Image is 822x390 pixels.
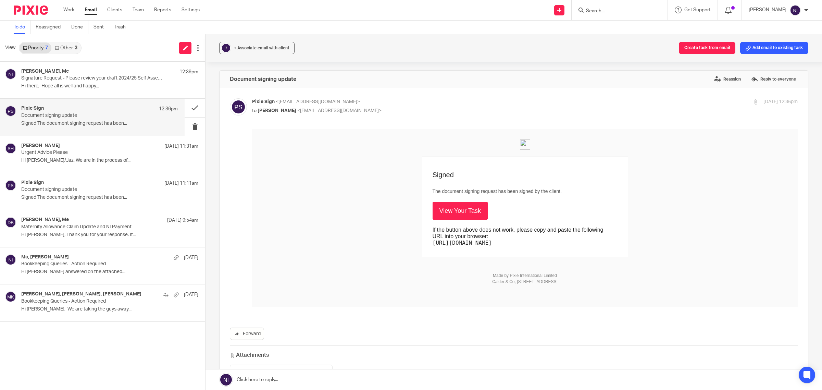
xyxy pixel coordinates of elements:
a: Priority7 [20,42,51,53]
p: 12:36pm [159,106,178,112]
pre: [URL][DOMAIN_NAME] [180,110,362,117]
img: Pixie [14,5,48,15]
span: <[EMAIL_ADDRESS][DOMAIN_NAME]> [276,99,360,104]
p: Bookkeeping Queries - Action Required [21,261,163,267]
p: [DATE] 12:36pm [763,98,798,106]
p: Hi there, Hope all is well and happy... [21,83,198,89]
h4: [PERSON_NAME] [21,143,60,149]
p: Bookkeeping Queries - Action Required [21,298,163,304]
a: Email [85,7,97,13]
div: ? [222,44,230,52]
a: Forward [230,328,264,340]
input: Search [585,8,647,14]
p: [DATE] [184,291,198,298]
h4: [PERSON_NAME], Me [21,217,69,223]
p: [DATE] 9:54am [167,217,198,224]
p: Hi [PERSON_NAME] answered on the attached... [21,269,198,275]
button: Add email to existing task [740,42,808,54]
img: svg%3E [5,180,16,191]
span: to [252,108,257,113]
img: TaxAssist Accountants [268,10,278,21]
div: If the button above does not work, please copy and paste the following URL into your browser: [180,97,362,117]
h4: Document signing update [230,76,296,83]
button: Create task from email [679,42,735,54]
img: svg%3E [5,106,16,117]
p: [DATE] 11:11am [164,180,198,187]
p: Signed The document signing request has been... [21,121,178,126]
span: <[EMAIL_ADDRESS][DOMAIN_NAME]> [297,108,382,113]
button: Logo_TaxAssistAccountants_FullColour_RGB.png [230,365,333,380]
span: + Associate email with client [234,46,289,50]
p: Document signing update [21,113,147,119]
label: Reassign [712,74,743,84]
p: [PERSON_NAME] [749,7,786,13]
img: svg%3E [790,5,801,16]
a: Sent [94,21,109,34]
span: View [5,44,15,51]
p: Signed The document signing request has been... [21,195,198,200]
p: 12:39pm [179,69,198,75]
p: Document signing update [21,187,163,193]
span: Get Support [684,8,711,12]
a: Done [71,21,88,34]
h4: Pixie Sign [21,106,44,111]
img: svg%3E [5,217,16,228]
button: ? + Associate email with client [219,42,295,54]
a: View Your Task [180,73,236,90]
h4: Pixie Sign [21,180,44,186]
div: 7 [45,46,48,50]
a: Reassigned [36,21,66,34]
a: Team [133,7,144,13]
p: [DATE] [184,254,198,261]
p: Urgent Advice Please [21,150,163,156]
img: svg%3E [5,143,16,154]
h3: Signed [180,41,365,50]
p: The document signing request has been signed by the client. [180,59,365,66]
span: Pixie Sign [252,99,275,104]
a: Reports [154,7,171,13]
p: Signature Request - Please review your draft 2024/25 Self Assessment Tax Return [21,75,163,81]
a: Other3 [51,42,80,53]
p: Hi [PERSON_NAME], Thank you for your response. If... [21,232,198,238]
img: svg%3E [5,291,16,302]
p: Maternity Allowance Claim Update and NI Payment [21,224,163,230]
p: [DATE] 11:31am [164,143,198,150]
h3: Attachments [230,351,269,359]
span: [PERSON_NAME] [258,108,296,113]
p: Made by Pixie International Limited Calder & Co, [STREET_ADDRESS] [240,143,306,156]
a: Clients [107,7,122,13]
a: Settings [182,7,200,13]
img: svg%3E [5,254,16,265]
h4: [PERSON_NAME], [PERSON_NAME], [PERSON_NAME] [21,291,141,297]
h4: [PERSON_NAME], Me [21,69,69,74]
a: Work [63,7,74,13]
a: Trash [114,21,131,34]
p: Hi [PERSON_NAME]/Jaz, We are in the process of... [21,158,198,163]
img: svg%3E [5,69,16,80]
label: Reply to everyone [749,74,798,84]
div: 3 [75,46,77,50]
p: Hi [PERSON_NAME], We are taking the guys away... [21,306,198,312]
h4: Me, [PERSON_NAME] [21,254,69,260]
img: svg%3E [230,98,247,115]
a: To do [14,21,30,34]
